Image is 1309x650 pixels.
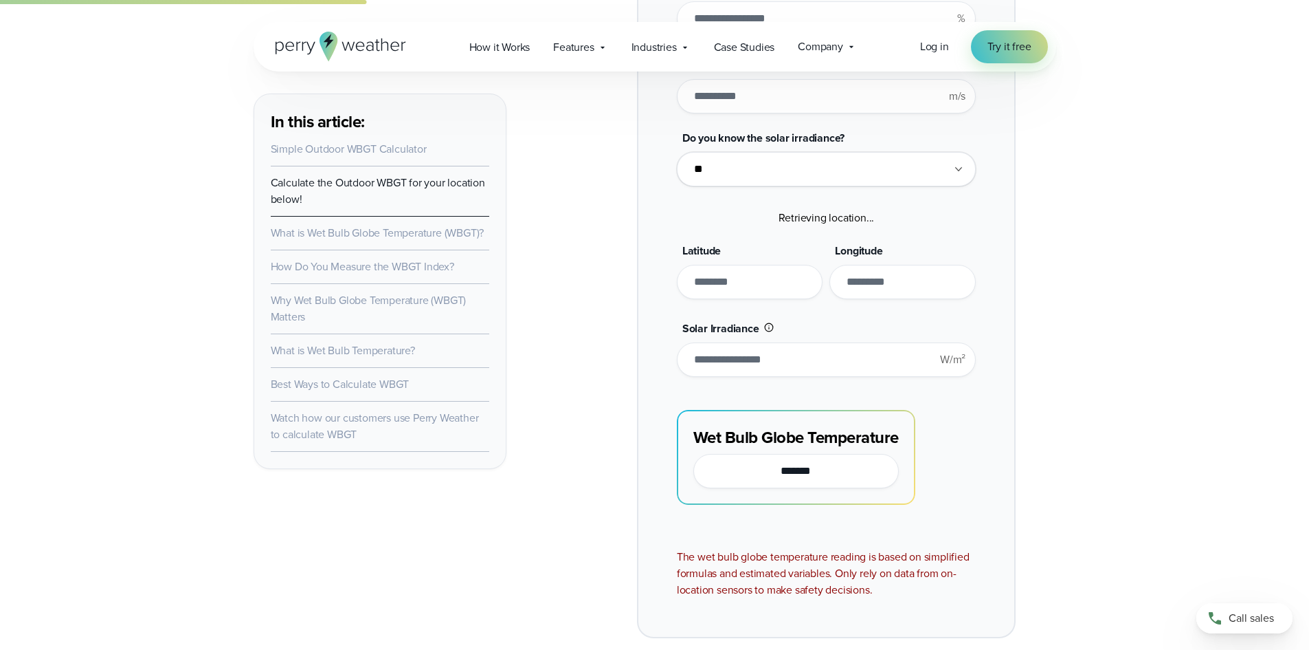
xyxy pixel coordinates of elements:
[469,39,530,56] span: How it Works
[271,410,479,442] a: Watch how our customers use Perry Weather to calculate WBGT
[271,259,454,274] a: How Do You Measure the WBGT Index?
[677,549,976,598] div: The wet bulb globe temperature reading is based on simplified formulas and estimated variables. O...
[835,243,882,259] span: Longitude
[271,141,427,157] a: Simple Outdoor WBGT Calculator
[271,292,467,325] a: Why Wet Bulb Globe Temperature (WBGT) Matters
[271,376,410,392] a: Best Ways to Calculate WBGT
[271,225,484,241] a: What is Wet Bulb Globe Temperature (WBGT)?
[458,33,542,61] a: How it Works
[271,111,489,133] h3: In this article:
[779,210,875,226] span: Retrieving location...
[920,39,949,55] a: Log in
[682,130,844,146] span: Do you know the solar irradiance?
[682,321,759,336] span: Solar Irradiance
[682,243,721,259] span: Latitude
[987,39,1031,55] span: Try it free
[714,39,775,56] span: Case Studies
[702,33,787,61] a: Case Studies
[1196,603,1293,633] a: Call sales
[798,39,843,55] span: Company
[971,30,1048,63] a: Try it free
[920,39,949,54] span: Log in
[271,175,485,207] a: Calculate the Outdoor WBGT for your location below!
[1229,610,1274,627] span: Call sales
[631,39,677,56] span: Industries
[271,343,415,358] a: What is Wet Bulb Temperature?
[553,39,594,56] span: Features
